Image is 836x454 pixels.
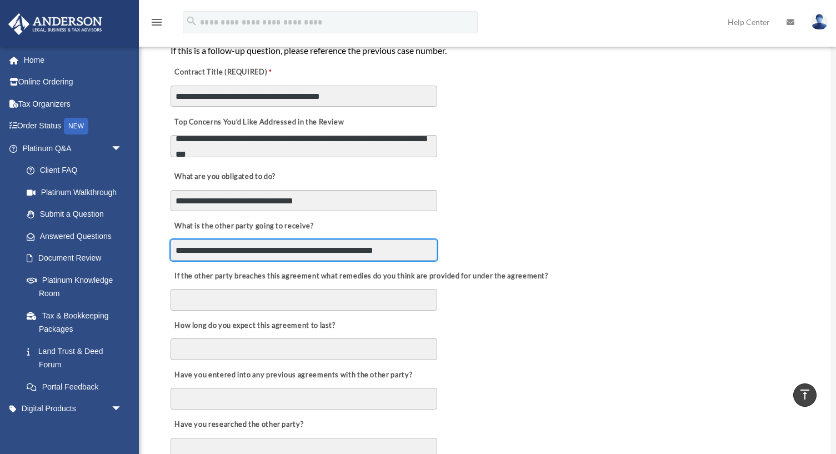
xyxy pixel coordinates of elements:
span: arrow_drop_down [111,137,133,160]
a: Document Review [16,247,133,270]
a: menu [150,19,163,29]
a: Portal Feedback [16,376,139,398]
label: How long do you expect this agreement to last? [171,318,338,333]
label: Top Concerns You’d Like Addressed in the Review [171,114,347,130]
a: Land Trust & Deed Forum [16,340,139,376]
img: User Pic [811,14,828,30]
a: Client FAQ [16,159,139,182]
label: Have you researched the other party? [171,417,307,432]
i: menu [150,16,163,29]
a: Submit a Question [16,203,139,226]
label: What are you obligated to do? [171,169,282,185]
i: search [186,15,198,27]
div: NEW [64,118,88,134]
a: vertical_align_top [793,383,817,407]
a: Home [8,49,139,71]
a: Tax Organizers [8,93,139,115]
a: Tax & Bookkeeping Packages [16,305,139,340]
label: Contract Title (REQUIRED) [171,65,282,81]
i: vertical_align_top [798,388,812,401]
a: Digital Productsarrow_drop_down [8,398,139,420]
a: Order StatusNEW [8,115,139,138]
a: Online Ordering [8,71,139,93]
a: Answered Questions [16,225,139,247]
a: Platinum Knowledge Room [16,269,139,305]
label: What is the other party going to receive? [171,219,317,235]
img: Anderson Advisors Platinum Portal [5,13,106,35]
a: Platinum Walkthrough [16,181,139,203]
label: Have you entered into any previous agreements with the other party? [171,367,416,383]
a: Platinum Q&Aarrow_drop_down [8,137,139,159]
label: If the other party breaches this agreement what remedies do you think are provided for under the ... [171,268,551,284]
span: arrow_drop_down [111,398,133,421]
